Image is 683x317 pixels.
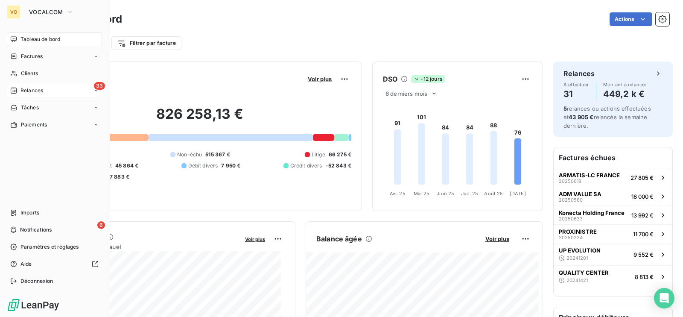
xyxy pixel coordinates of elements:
[559,228,597,235] span: PROXINISTRE
[21,70,38,77] span: Clients
[290,162,322,170] span: Crédit divers
[308,76,332,82] span: Voir plus
[7,257,102,271] a: Aide
[437,191,454,197] tspan: Juin 25
[559,179,581,184] span: 20250618
[631,212,654,219] span: 13 992 €
[20,35,60,43] span: Tableau de bord
[48,242,239,251] span: Chiffre d'affaires mensuel
[654,288,674,308] div: Open Intercom Messenger
[554,168,672,187] button: ARMATIS-LC FRANCE2025061827 805 €
[554,147,672,168] h6: Factures échues
[245,236,265,242] span: Voir plus
[188,162,218,170] span: Débit divers
[631,193,654,200] span: 18 000 €
[603,87,647,101] h4: 449,2 k €
[94,82,105,90] span: 33
[414,191,429,197] tspan: Mai 25
[559,247,601,254] span: UP EVOLUTION
[633,251,654,258] span: 9 552 €
[563,82,589,87] span: À effectuer
[610,12,652,26] button: Actions
[312,151,325,158] span: Litige
[559,269,609,276] span: QUALITY CENTER
[559,172,620,179] span: ARMATIS-LC FRANCE
[566,255,588,261] span: 20241201
[563,105,651,129] span: relances ou actions effectuées et relancés la semaine dernière.
[566,278,588,283] span: 20241421
[559,235,583,240] span: 20250234
[7,5,20,19] div: VO
[29,9,63,15] span: VOCALCOM
[21,104,39,112] span: Tâches
[177,151,202,158] span: Non-échu
[21,121,47,129] span: Paiements
[326,162,351,170] span: -52 843 €
[603,82,647,87] span: Montant à relancer
[221,162,240,170] span: 7 950 €
[633,231,654,238] span: 11 700 €
[554,205,672,224] button: Konecta Holding France2025063313 992 €
[383,74,397,84] h6: DSO
[559,191,601,197] span: ADM VALUE SA
[563,68,595,79] h6: Relances
[485,235,509,242] span: Voir plus
[559,209,625,216] span: Konecta Holding France
[242,235,268,243] button: Voir plus
[483,235,512,243] button: Voir plus
[20,226,52,234] span: Notifications
[20,260,32,268] span: Aide
[563,105,567,112] span: 5
[390,191,406,197] tspan: Avr. 25
[115,162,138,170] span: 45 864 €
[205,151,230,158] span: 515 367 €
[510,191,526,197] tspan: [DATE]
[107,173,129,181] span: -7 883 €
[484,191,503,197] tspan: Août 25
[305,75,334,83] button: Voir plus
[329,151,351,158] span: 66 275 €
[20,87,43,94] span: Relances
[111,36,181,50] button: Filtrer par facture
[48,106,351,131] h2: 826 258,13 €
[7,298,60,312] img: Logo LeanPay
[461,191,478,197] tspan: Juil. 25
[316,234,362,244] h6: Balance âgée
[411,75,444,83] span: -12 jours
[630,174,654,181] span: 27 805 €
[635,273,654,280] span: 8 813 €
[554,224,672,243] button: PROXINISTRE2025023411 700 €
[569,114,593,120] span: 43 905 €
[97,221,105,229] span: 6
[385,90,427,97] span: 6 derniers mois
[554,187,672,205] button: ADM VALUE SA2025058018 000 €
[563,87,589,101] h4: 31
[559,197,583,203] span: 20250580
[20,277,53,285] span: Déconnexion
[554,265,672,288] button: QUALITY CENTER202414218 813 €
[20,243,79,251] span: Paramètres et réglages
[20,209,39,217] span: Imports
[554,243,672,265] button: UP EVOLUTION202412019 552 €
[559,216,583,221] span: 20250633
[21,53,43,60] span: Factures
